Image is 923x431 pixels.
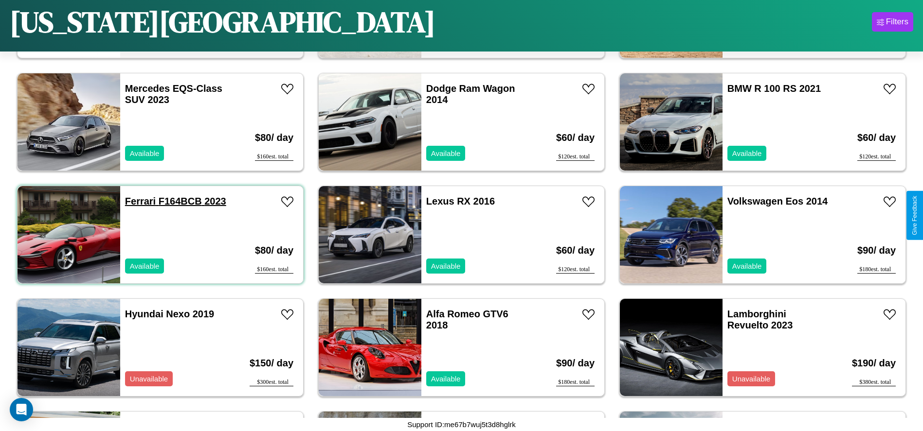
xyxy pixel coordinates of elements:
h3: $ 150 / day [250,348,293,379]
a: Ferrari F164BCB 2023 [125,196,226,207]
div: Give Feedback [911,196,918,235]
button: Filters [872,12,913,32]
a: Hyundai Nexo 2019 [125,309,214,319]
h3: $ 80 / day [255,235,293,266]
p: Unavailable [130,372,168,385]
div: $ 300 est. total [250,379,293,386]
h3: $ 190 / day [852,348,896,379]
div: $ 380 est. total [852,379,896,386]
p: Available [732,147,762,160]
p: Available [732,259,762,273]
a: Lexus RX 2016 [426,196,495,207]
div: $ 120 est. total [556,153,595,161]
a: Dodge Ram Wagon 2014 [426,83,515,105]
p: Available [431,147,461,160]
a: Lamborghini Revuelto 2023 [727,309,793,330]
a: Mercedes EQS-Class SUV 2023 [125,83,222,105]
p: Unavailable [732,372,770,385]
div: $ 180 est. total [857,266,896,274]
h3: $ 60 / day [556,122,595,153]
div: $ 180 est. total [556,379,595,386]
p: Available [431,259,461,273]
h3: $ 60 / day [556,235,595,266]
div: Open Intercom Messenger [10,398,33,421]
p: Available [130,259,160,273]
a: Volkswagen Eos 2014 [727,196,828,207]
h3: $ 90 / day [556,348,595,379]
h3: $ 90 / day [857,235,896,266]
div: $ 120 est. total [857,153,896,161]
a: BMW R 100 RS 2021 [727,83,821,94]
div: Filters [886,17,908,27]
a: Alfa Romeo GTV6 2018 [426,309,508,330]
p: Support ID: me67b7wuj5t3d8hglrk [407,418,516,431]
h3: $ 80 / day [255,122,293,153]
h1: [US_STATE][GEOGRAPHIC_DATA] [10,2,435,42]
h3: $ 60 / day [857,122,896,153]
div: $ 160 est. total [255,153,293,161]
div: $ 160 est. total [255,266,293,274]
div: $ 120 est. total [556,266,595,274]
p: Available [130,147,160,160]
p: Available [431,372,461,385]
